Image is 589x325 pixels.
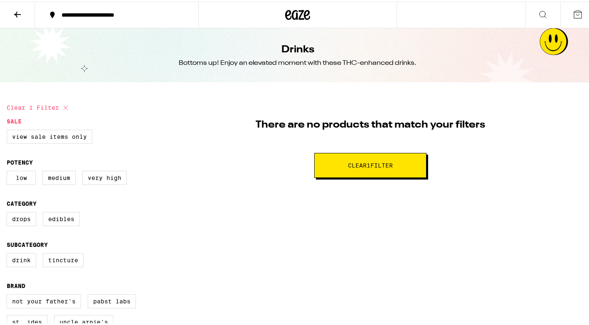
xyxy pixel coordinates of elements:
label: Low [7,169,36,183]
button: Clear 1 filter [7,96,71,116]
label: Tincture [43,251,84,266]
label: Not Your Father's [7,293,81,307]
legend: Sale [7,116,22,123]
label: Drink [7,251,36,266]
legend: Brand [7,281,25,288]
label: Drops [7,210,36,224]
legend: Potency [7,158,33,164]
span: Clear 1 filter [348,161,393,167]
label: Very High [82,169,127,183]
label: Pabst Labs [88,293,136,307]
legend: Subcategory [7,240,48,246]
span: Hi. Need any help? [5,6,60,12]
p: There are no products that match your filters [256,116,485,130]
legend: Category [7,199,37,205]
label: Medium [42,169,76,183]
label: Edibles [43,210,80,224]
button: Clear1filter [314,151,426,176]
div: Bottoms up! Enjoy an elevated moment with these THC-enhanced drinks. [179,57,416,66]
h1: Drinks [281,41,314,55]
label: View Sale Items Only [7,128,92,142]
